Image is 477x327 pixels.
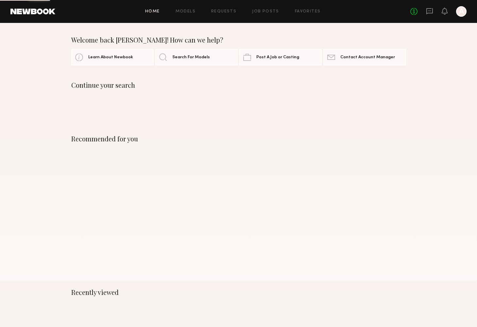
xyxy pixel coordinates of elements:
a: Job Posts [252,9,279,14]
a: Requests [211,9,236,14]
a: Models [176,9,196,14]
a: Search For Models [155,49,238,65]
div: Recently viewed [71,288,406,296]
span: Post A Job or Casting [256,55,299,60]
a: Home [145,9,160,14]
a: A [456,6,467,17]
div: Welcome back [PERSON_NAME]! How can we help? [71,36,406,44]
div: Recommended for you [71,135,406,143]
span: Contact Account Manager [340,55,395,60]
a: Post A Job or Casting [239,49,322,65]
span: Learn About Newbook [88,55,133,60]
a: Contact Account Manager [323,49,406,65]
div: Continue your search [71,81,406,89]
a: Favorites [295,9,321,14]
a: Learn About Newbook [71,49,154,65]
span: Search For Models [172,55,210,60]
